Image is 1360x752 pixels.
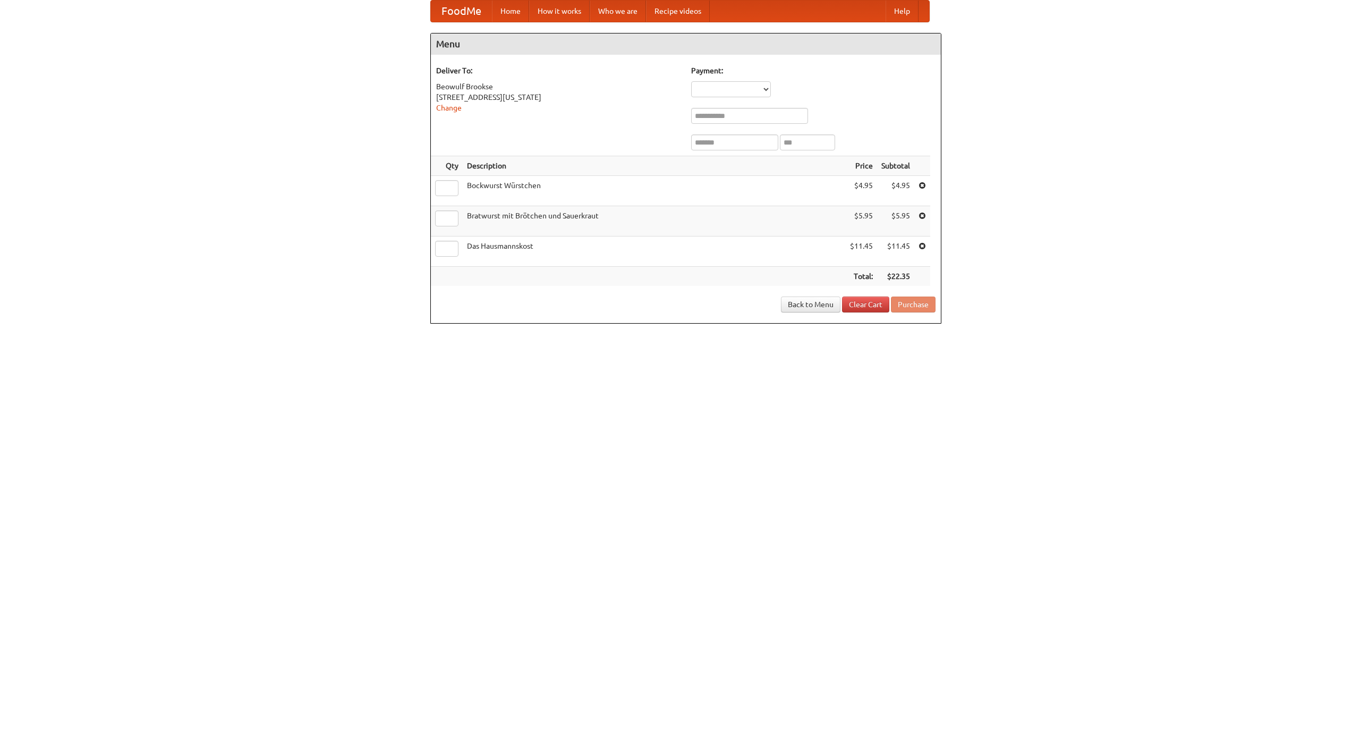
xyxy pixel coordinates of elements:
[436,65,681,76] h5: Deliver To:
[463,176,846,206] td: Bockwurst Würstchen
[877,156,914,176] th: Subtotal
[436,81,681,92] div: Beowulf Brookse
[431,33,941,55] h4: Menu
[877,236,914,267] td: $11.45
[691,65,936,76] h5: Payment:
[646,1,710,22] a: Recipe videos
[463,156,846,176] th: Description
[846,206,877,236] td: $5.95
[431,156,463,176] th: Qty
[846,236,877,267] td: $11.45
[877,206,914,236] td: $5.95
[877,267,914,286] th: $22.35
[877,176,914,206] td: $4.95
[436,92,681,103] div: [STREET_ADDRESS][US_STATE]
[846,156,877,176] th: Price
[891,297,936,312] button: Purchase
[590,1,646,22] a: Who we are
[529,1,590,22] a: How it works
[463,206,846,236] td: Bratwurst mit Brötchen und Sauerkraut
[846,267,877,286] th: Total:
[436,104,462,112] a: Change
[492,1,529,22] a: Home
[842,297,889,312] a: Clear Cart
[846,176,877,206] td: $4.95
[431,1,492,22] a: FoodMe
[886,1,919,22] a: Help
[463,236,846,267] td: Das Hausmannskost
[781,297,840,312] a: Back to Menu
